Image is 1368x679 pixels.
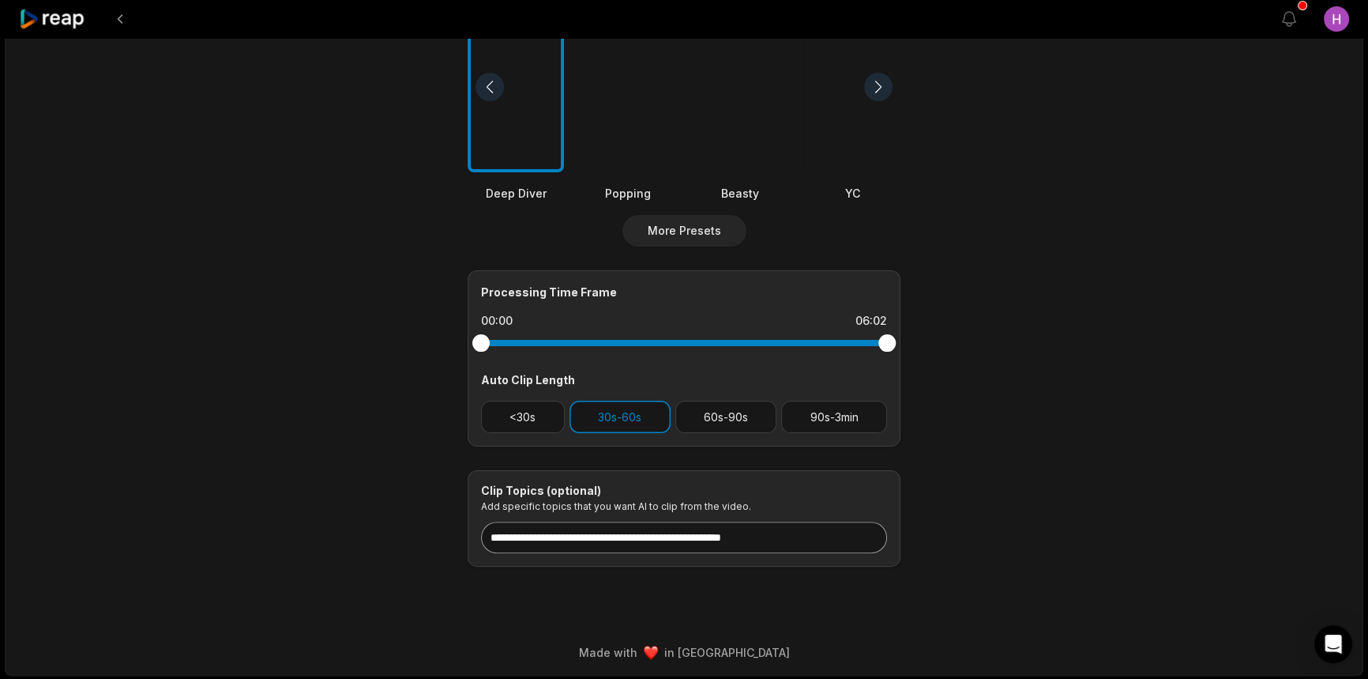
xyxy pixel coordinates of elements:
[644,646,658,660] img: heart emoji
[580,185,676,202] div: Popping
[569,401,671,433] button: 30s-60s
[481,372,887,388] div: Auto Clip Length
[804,185,900,202] div: YC
[622,215,746,247] button: More Presets
[481,401,565,433] button: <30s
[481,313,513,329] div: 00:00
[481,484,887,498] div: Clip Topics (optional)
[675,401,777,433] button: 60s-90s
[481,284,887,300] div: Processing Time Frame
[20,644,1348,661] div: Made with in [GEOGRAPHIC_DATA]
[481,500,887,512] p: Add specific topics that you want AI to clip from the video.
[781,401,887,433] button: 90s-3min
[1314,625,1352,663] div: Open Intercom Messenger
[855,313,887,329] div: 06:02
[468,185,564,202] div: Deep Diver
[692,185,788,202] div: Beasty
